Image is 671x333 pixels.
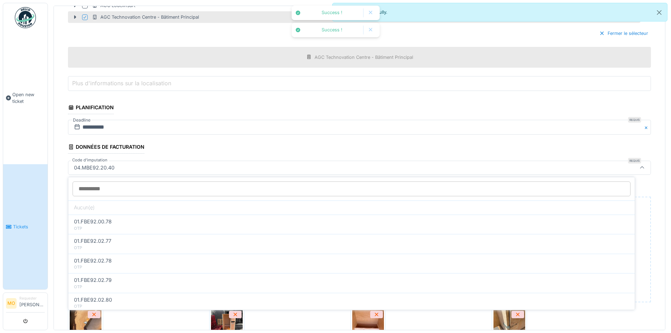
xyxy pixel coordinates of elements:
div: OTP [74,303,629,309]
a: MO Requester[PERSON_NAME] [6,296,45,313]
a: Open new ticket [3,32,48,164]
button: Close [651,3,667,22]
div: OTP [74,284,629,290]
button: Close [643,120,651,135]
div: OTP [74,245,629,251]
label: Code d'imputation [71,157,109,163]
div: Requis [628,117,641,123]
span: 01.FBE92.02.77 [74,237,111,245]
span: Open new ticket [12,91,45,105]
a: Tickets [3,164,48,290]
img: Badge_color-CXgf-gQk.svg [15,7,36,28]
span: Tickets [13,223,45,230]
div: AGC Technovation Centre - Bâtiment Principal [92,14,199,20]
div: Success ! [304,10,360,16]
div: Requester [19,296,45,301]
li: [PERSON_NAME] [19,296,45,311]
span: 01.FBE92.02.79 [74,276,112,284]
div: Planification [68,102,114,114]
div: Données de facturation [68,142,144,154]
div: Signed in successfully. [332,3,668,21]
div: Requis [628,158,641,164]
div: AGC Technovation Centre - Bâtiment Principal [315,54,413,61]
label: Plus d'informations sur la localisation [71,79,173,87]
span: 01.FBE92.00.78 [74,218,112,226]
label: Deadline [72,116,91,124]
div: Aucun(e) [68,201,635,215]
div: OTP [74,264,629,270]
div: 04.MBE92.20.40 [71,164,117,172]
li: MO [6,298,17,309]
div: OTP [74,226,629,232]
div: Fermer le sélecteur [596,29,651,38]
span: 01.FBE92.02.80 [74,296,112,304]
span: 01.FBE92.02.78 [74,257,112,265]
div: Success ! [304,27,360,33]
